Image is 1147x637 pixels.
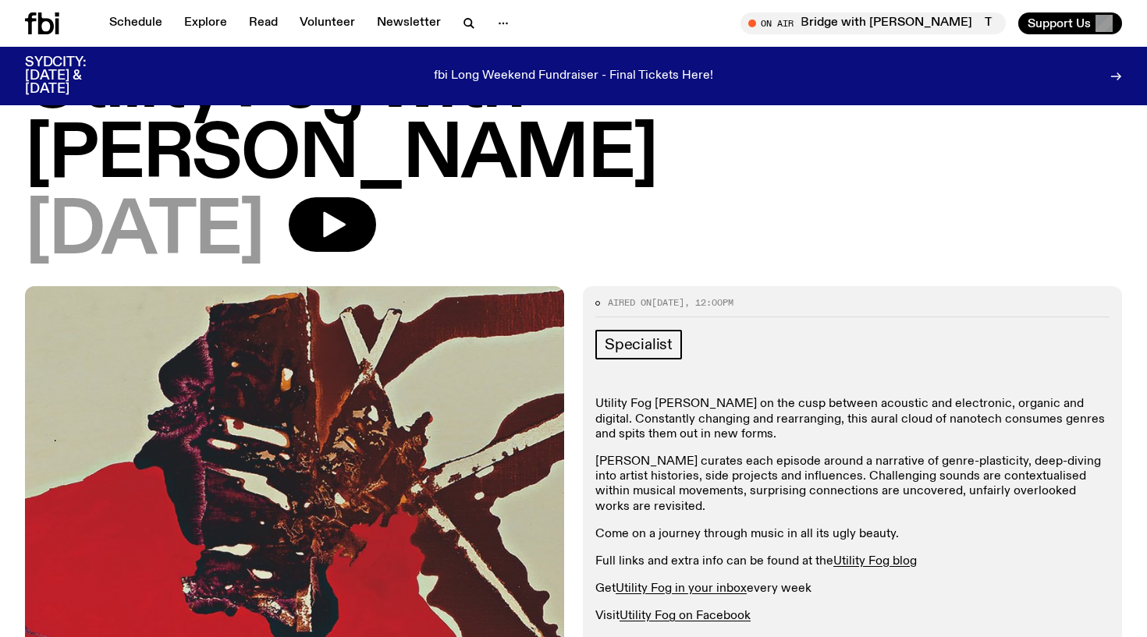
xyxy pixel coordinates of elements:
p: Utility Fog [PERSON_NAME] on the cusp between acoustic and electronic, organic and digital. Const... [595,397,1110,442]
a: Schedule [100,12,172,34]
h3: SYDCITY: [DATE] & [DATE] [25,56,125,96]
button: Support Us [1018,12,1122,34]
a: Specialist [595,330,682,359]
a: Read [240,12,287,34]
p: fbi Long Weekend Fundraiser - Final Tickets Here! [434,69,713,83]
p: [PERSON_NAME] curates each episode around a narrative of genre-plasticity, deep-diving into artis... [595,455,1110,515]
span: Aired on [608,296,652,309]
p: Get every week [595,582,1110,596]
span: [DATE] [25,197,264,267]
a: Volunteer [290,12,364,34]
h1: Utility Fog with [PERSON_NAME] [25,51,1122,191]
span: Specialist [605,336,673,353]
a: Explore [175,12,236,34]
a: Utility Fog on Facebook [620,610,751,622]
span: , 12:00pm [684,296,733,309]
a: Utility Fog in your inbox [616,582,747,595]
p: Come on a journey through music in all its ugly beauty. [595,527,1110,542]
p: Full links and extra info can be found at the [595,554,1110,569]
span: Support Us [1028,16,1091,30]
a: Utility Fog blog [833,555,917,568]
button: On AirThe Bridge with [PERSON_NAME]The Bridge with [PERSON_NAME] [740,12,1006,34]
p: Visit [595,609,1110,624]
a: Newsletter [368,12,450,34]
span: [DATE] [652,296,684,309]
